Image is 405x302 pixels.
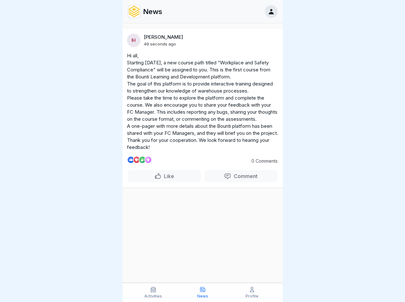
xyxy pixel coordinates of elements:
[143,7,162,16] p: News
[231,173,257,179] p: Comment
[144,294,162,298] p: Activities
[144,34,183,40] p: [PERSON_NAME]
[246,294,258,298] p: Profile
[161,173,174,179] p: Like
[144,41,176,46] p: 49 seconds ago
[127,52,278,151] p: Hi all, Starting [DATE], a new course path titled “Workplace and Safety Compliance” will be assig...
[127,34,140,47] div: IH
[242,159,278,164] p: 0 Comments
[128,5,140,18] img: lqzj4kuucpkhnephc2ru2o4z.png
[197,294,208,298] p: News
